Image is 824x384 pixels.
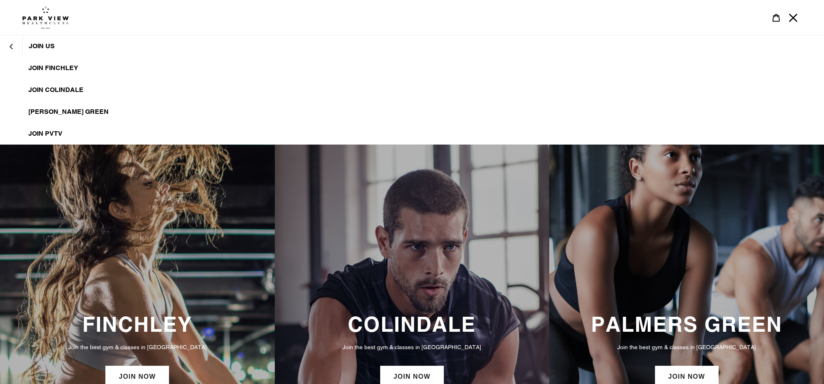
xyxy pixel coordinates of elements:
p: Join the best gym & classes in [GEOGRAPHIC_DATA] [283,343,541,352]
img: Park view health clubs is a gym near you. [22,6,69,29]
button: Menu [785,9,802,26]
span: JOIN PVTV [28,130,62,138]
p: Join the best gym & classes in [GEOGRAPHIC_DATA] [8,343,267,352]
p: Join the best gym & classes in [GEOGRAPHIC_DATA] [557,343,816,352]
h3: FINCHLEY [8,312,267,337]
h3: PALMERS GREEN [557,312,816,337]
span: JOIN US [29,42,55,50]
span: [PERSON_NAME] Green [28,108,109,116]
span: JOIN FINCHLEY [28,64,78,72]
h3: COLINDALE [283,312,541,337]
span: JOIN Colindale [28,86,83,94]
